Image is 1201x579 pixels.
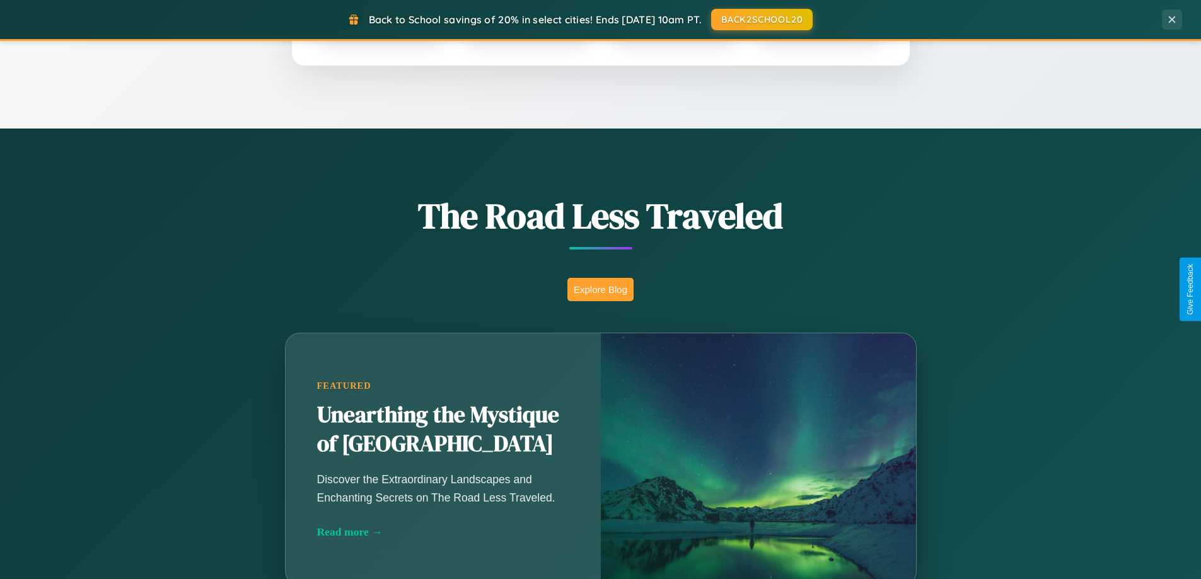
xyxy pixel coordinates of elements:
[317,381,569,391] div: Featured
[317,471,569,506] p: Discover the Extraordinary Landscapes and Enchanting Secrets on The Road Less Traveled.
[223,192,979,240] h1: The Road Less Traveled
[567,278,634,301] button: Explore Blog
[317,401,569,459] h2: Unearthing the Mystique of [GEOGRAPHIC_DATA]
[711,9,813,30] button: BACK2SCHOOL20
[369,13,702,26] span: Back to School savings of 20% in select cities! Ends [DATE] 10am PT.
[1186,264,1195,315] div: Give Feedback
[317,525,569,539] div: Read more →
